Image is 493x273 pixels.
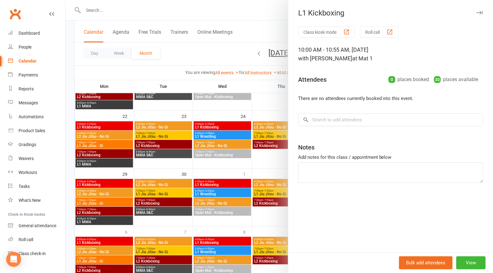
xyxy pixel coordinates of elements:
div: Class check-in [19,251,46,256]
a: General attendance kiosk mode [8,219,65,233]
div: What's New [19,198,41,203]
div: Messages [19,100,38,105]
a: Messages [8,96,65,110]
li: There are no attendees currently booked into this event. [298,95,483,102]
button: Bulk add attendees [399,256,452,269]
div: Add notes for this class / appointment below [298,154,483,161]
div: 30 [434,76,441,83]
div: Automations [19,114,44,119]
a: Product Sales [8,124,65,138]
div: Waivers [19,156,34,161]
a: Dashboard [8,26,65,40]
a: Roll call [8,233,65,247]
div: Calendar [19,58,36,63]
div: General attendance [19,223,56,228]
div: 10:00 AM - 10:55 AM, [DATE] [298,45,483,63]
span: with [PERSON_NAME] [298,55,352,62]
a: Waivers [8,152,65,166]
div: Reports [19,86,34,91]
a: Class kiosk mode [8,247,65,261]
a: Calendar [8,54,65,68]
div: Notes [298,143,315,152]
button: Class kiosk mode [298,26,355,38]
a: Automations [8,110,65,124]
a: Clubworx [7,6,23,22]
input: Search to add attendees [298,113,483,126]
div: Product Sales [19,128,45,133]
a: Reports [8,82,65,96]
button: View [456,256,486,269]
div: Payments [19,72,38,77]
a: Workouts [8,166,65,180]
div: places booked [388,75,429,84]
div: Gradings [19,142,36,147]
a: Payments [8,68,65,82]
div: Workouts [19,170,37,175]
a: Gradings [8,138,65,152]
div: places available [434,75,478,84]
div: Dashboard [19,31,40,36]
div: Roll call [19,237,33,242]
div: People [19,45,32,50]
div: Open Intercom Messenger [6,252,21,267]
a: People [8,40,65,54]
a: What's New [8,193,65,207]
button: Roll call [360,26,398,38]
span: at Mat 1 [352,55,373,62]
div: Tasks [19,184,30,189]
div: 0 [388,76,395,83]
div: L1 Kickboxing [288,9,493,17]
a: Tasks [8,180,65,193]
div: Attendees [298,75,327,84]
